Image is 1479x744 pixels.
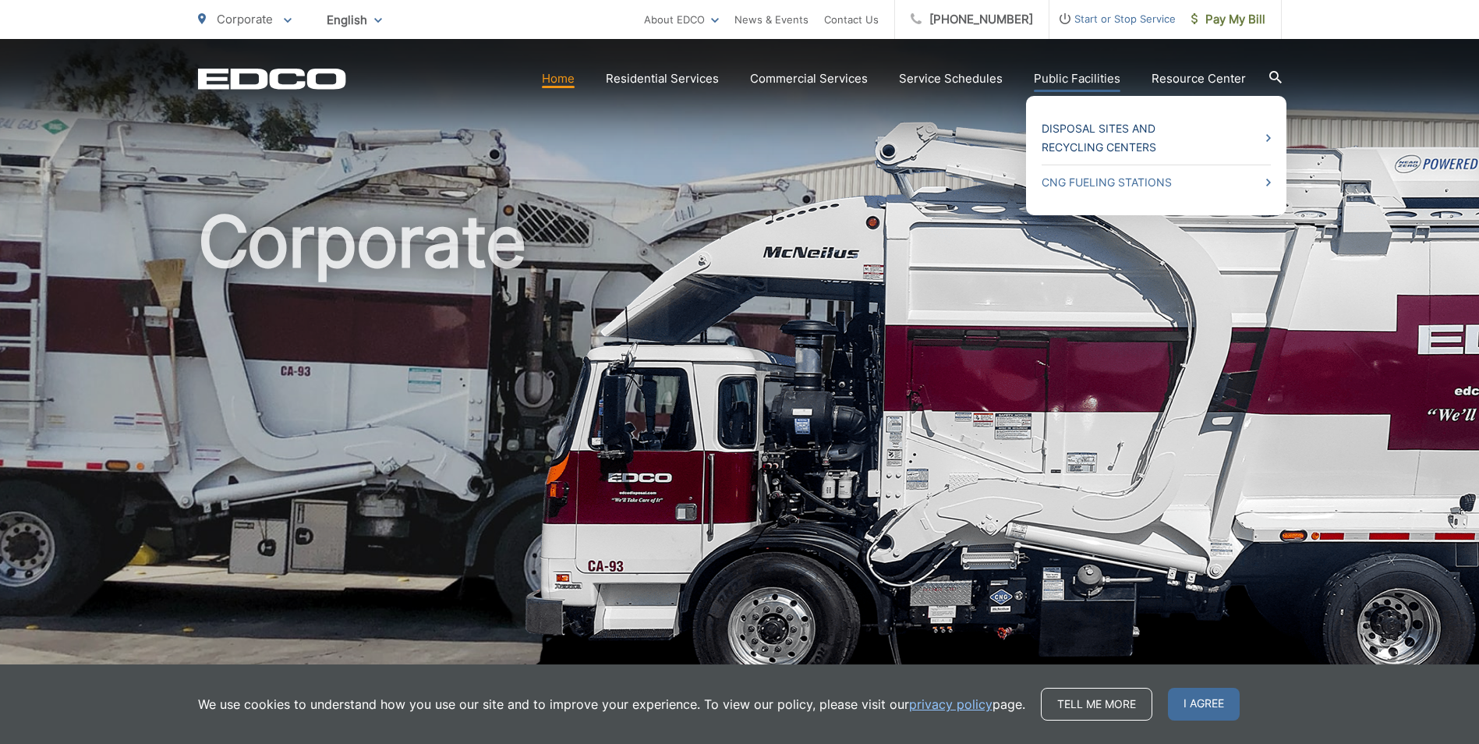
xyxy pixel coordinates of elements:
[217,12,273,27] span: Corporate
[606,69,719,88] a: Residential Services
[1034,69,1120,88] a: Public Facilities
[824,10,879,29] a: Contact Us
[750,69,868,88] a: Commercial Services
[198,203,1282,696] h1: Corporate
[1152,69,1246,88] a: Resource Center
[198,695,1025,714] p: We use cookies to understand how you use our site and to improve your experience. To view our pol...
[734,10,808,29] a: News & Events
[542,69,575,88] a: Home
[1191,10,1265,29] span: Pay My Bill
[198,68,346,90] a: EDCD logo. Return to the homepage.
[315,6,394,34] span: English
[1168,688,1240,721] span: I agree
[1041,688,1152,721] a: Tell me more
[644,10,719,29] a: About EDCO
[1042,173,1271,192] a: CNG Fueling Stations
[909,695,992,714] a: privacy policy
[899,69,1003,88] a: Service Schedules
[1042,119,1271,157] a: Disposal Sites and Recycling Centers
